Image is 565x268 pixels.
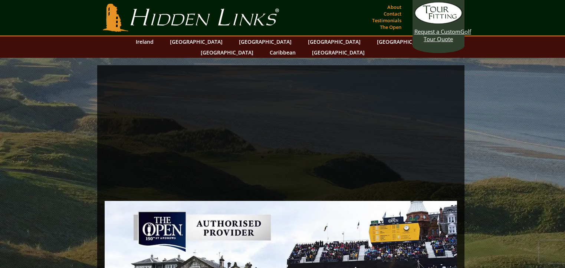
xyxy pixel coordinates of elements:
[132,36,157,47] a: Ireland
[266,47,299,58] a: Caribbean
[414,2,463,43] a: Request a CustomGolf Tour Quote
[197,47,257,58] a: [GEOGRAPHIC_DATA]
[414,28,460,35] span: Request a Custom
[370,15,403,26] a: Testimonials
[382,9,403,19] a: Contact
[235,36,295,47] a: [GEOGRAPHIC_DATA]
[308,47,368,58] a: [GEOGRAPHIC_DATA]
[166,36,226,47] a: [GEOGRAPHIC_DATA]
[167,73,395,201] iframe: Sir-Nick-Favorite-memories-from-St-Andrews
[304,36,364,47] a: [GEOGRAPHIC_DATA]
[378,22,403,32] a: The Open
[373,36,433,47] a: [GEOGRAPHIC_DATA]
[385,2,403,12] a: About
